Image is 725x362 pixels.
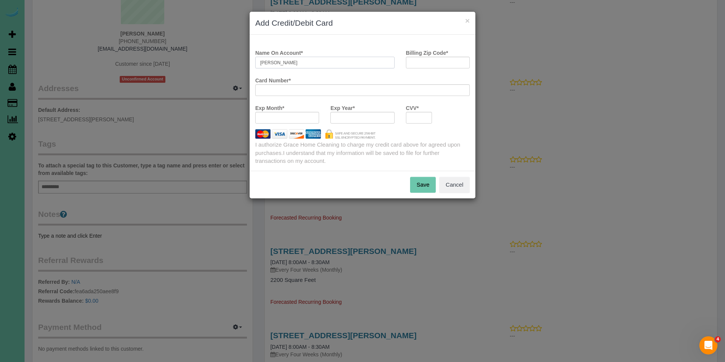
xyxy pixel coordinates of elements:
label: Name On Account [255,46,303,57]
button: Cancel [439,177,470,193]
span: 4 [715,336,721,342]
img: credit cards [250,129,381,139]
iframe: Intercom live chat [699,336,717,354]
button: Save [410,177,436,193]
label: Billing Zip Code [406,46,448,57]
div: I authorize Grace Home Cleaning to charge my credit card above for agreed upon purchases. [250,141,475,165]
button: × [465,17,470,25]
label: Card Number [255,74,291,84]
label: Exp Month [255,102,284,112]
label: Exp Year [330,102,355,112]
span: I understand that my information will be saved to file for further transactions on my account. [255,150,440,164]
label: CVV [406,102,419,112]
h3: Add Credit/Debit Card [255,17,470,29]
